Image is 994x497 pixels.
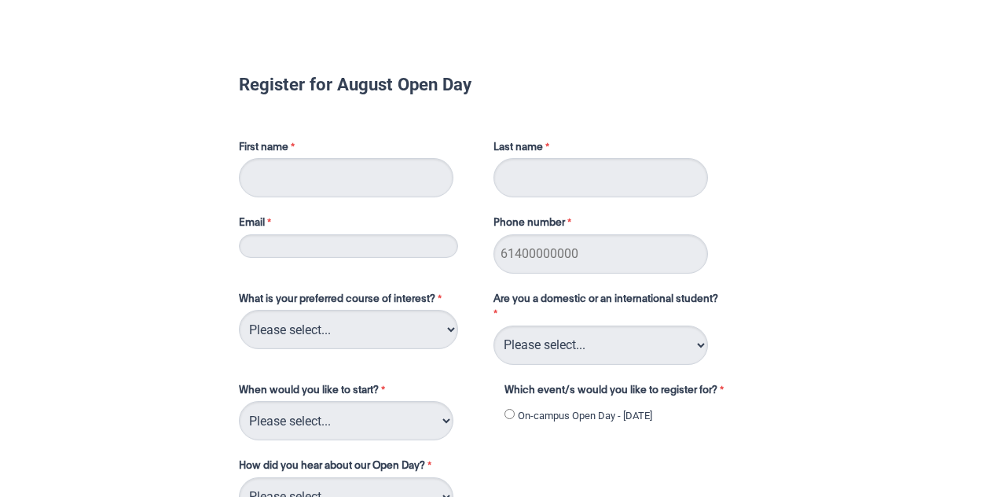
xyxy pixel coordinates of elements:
label: What is your preferred course of interest? [239,292,478,311]
label: On-campus Open Day - [DATE] [518,408,652,424]
input: Last name [493,158,708,197]
input: Phone number [493,234,708,274]
select: Are you a domestic or an international student? [493,326,708,365]
label: First name [239,140,478,159]
h1: Register for August Open Day [239,76,756,92]
select: When would you like to start? [239,401,453,440]
select: What is your preferred course of interest? [239,310,458,349]
label: When would you like to start? [239,383,489,402]
input: First name [239,158,453,197]
label: How did you hear about our Open Day? [239,458,435,477]
label: Which event/s would you like to register for? [504,383,743,402]
input: Email [239,234,458,258]
label: Last name [493,140,553,159]
label: Phone number [493,215,575,234]
span: Are you a domestic or an international student? [493,294,718,304]
label: Email [239,215,478,234]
